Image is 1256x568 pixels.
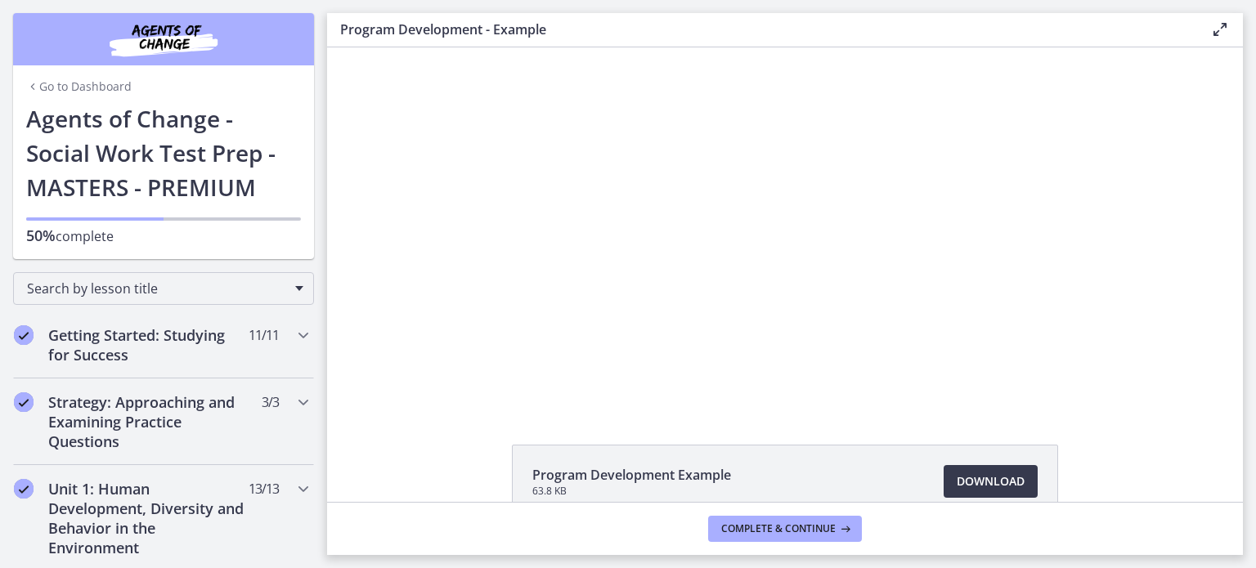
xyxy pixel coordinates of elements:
span: 50% [26,226,56,245]
h1: Agents of Change - Social Work Test Prep - MASTERS - PREMIUM [26,101,301,204]
i: Completed [14,325,34,345]
span: Program Development Example [532,465,731,485]
span: Complete & continue [721,522,836,535]
span: 3 / 3 [262,392,279,412]
span: Search by lesson title [27,280,287,297]
h2: Getting Started: Studying for Success [48,325,248,365]
iframe: To enrich screen reader interactions, please activate Accessibility in Grammarly extension settings [327,47,1243,407]
a: Download [944,465,1038,498]
span: 11 / 11 [249,325,279,345]
i: Completed [14,479,34,499]
img: Agents of Change [65,20,262,59]
span: Download [957,472,1025,491]
h3: Program Development - Example [340,20,1184,39]
i: Completed [14,392,34,412]
span: 13 / 13 [249,479,279,499]
span: 63.8 KB [532,485,731,498]
h2: Unit 1: Human Development, Diversity and Behavior in the Environment [48,479,248,557]
a: Go to Dashboard [26,78,132,95]
h2: Strategy: Approaching and Examining Practice Questions [48,392,248,451]
button: Complete & continue [708,516,862,542]
p: complete [26,226,301,246]
div: Search by lesson title [13,272,314,305]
